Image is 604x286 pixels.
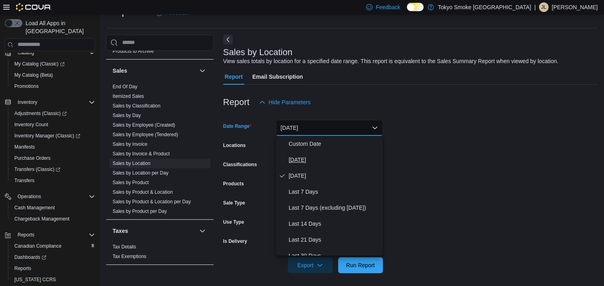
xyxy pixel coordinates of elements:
div: Jennifer Lamont [539,2,549,12]
span: Transfers (Classic) [14,166,60,173]
a: Adjustments (Classic) [8,108,98,119]
button: Reports [14,230,38,240]
a: Dashboards [8,252,98,263]
a: Manifests [11,142,38,152]
button: Run Report [338,257,383,273]
span: Sales by Product & Location per Day [113,199,191,205]
span: Export [293,257,328,273]
a: Inventory Count [11,120,51,129]
span: My Catalog (Classic) [14,61,65,67]
button: Reports [8,263,98,274]
a: Itemized Sales [113,93,144,99]
h3: Sales by Location [223,48,293,57]
button: Inventory [2,97,98,108]
a: Chargeback Management [11,214,73,224]
span: Inventory [14,97,95,107]
div: Taxes [106,242,214,264]
a: Inventory Manager (Classic) [11,131,83,141]
a: My Catalog (Beta) [11,70,56,80]
a: Products to Archive [113,48,154,54]
label: Date Range [223,123,252,129]
span: Run Report [346,261,375,269]
a: Adjustments (Classic) [11,109,70,118]
a: Transfers [11,176,38,185]
a: Sales by Employee (Tendered) [113,132,178,137]
span: Tax Details [113,244,136,250]
span: Report [225,69,243,85]
span: Load All Apps in [GEOGRAPHIC_DATA] [22,19,95,35]
button: Manifests [8,141,98,153]
button: Sales [113,67,196,75]
a: Sales by Location per Day [113,170,168,176]
span: Sales by Product & Location [113,189,173,195]
span: Last 14 Days [289,219,380,228]
a: Sales by Product [113,180,149,185]
label: Products [223,181,244,187]
p: [PERSON_NAME] [552,2,598,12]
input: Dark Mode [407,3,424,11]
a: Sales by Day [113,113,141,118]
button: My Catalog (Beta) [8,70,98,81]
span: Last 21 Days [289,235,380,244]
span: Catalog [18,50,34,56]
span: Dashboards [14,254,46,260]
button: Inventory Count [8,119,98,130]
span: Sales by Invoice [113,141,147,147]
a: My Catalog (Classic) [11,59,68,69]
span: [DATE] [289,171,380,181]
a: Tax Exemptions [113,254,147,259]
span: [DATE] [289,155,380,165]
button: Next [223,35,233,44]
span: Adjustments (Classic) [14,110,67,117]
button: Taxes [113,227,196,235]
label: Sale Type [223,200,245,206]
span: Purchase Orders [11,153,95,163]
span: Washington CCRS [11,275,95,284]
label: Locations [223,142,246,149]
span: [US_STATE] CCRS [14,276,56,283]
span: My Catalog (Beta) [11,70,95,80]
a: Tax Details [113,244,136,250]
span: Email Subscription [252,69,303,85]
button: Operations [14,192,44,201]
h3: Taxes [113,227,128,235]
span: Sales by Employee (Tendered) [113,131,178,138]
a: Sales by Classification [113,103,160,109]
span: Manifests [11,142,95,152]
a: Promotions [11,81,42,91]
span: Inventory Manager (Classic) [14,133,80,139]
button: Cash Management [8,202,98,213]
div: Sales [106,82,214,219]
label: Is Delivery [223,238,247,244]
label: Classifications [223,161,257,168]
a: Dashboards [11,252,50,262]
a: Transfers (Classic) [11,165,63,174]
span: Promotions [11,81,95,91]
span: Last 7 Days [289,187,380,197]
span: Feedback [376,3,400,11]
a: Purchase Orders [11,153,54,163]
button: [US_STATE] CCRS [8,274,98,285]
button: [DATE] [276,120,383,136]
span: Chargeback Management [11,214,95,224]
span: Last 30 Days [289,251,380,260]
span: Inventory Count [11,120,95,129]
span: Reports [11,264,95,273]
a: End Of Day [113,84,137,89]
span: My Catalog (Beta) [14,72,53,78]
span: Last 7 Days (excluding [DATE]) [289,203,380,213]
span: Promotions [14,83,39,89]
span: Operations [14,192,95,201]
a: Inventory Manager (Classic) [8,130,98,141]
span: Dashboards [11,252,95,262]
span: Sales by Employee (Created) [113,122,175,128]
button: Catalog [14,48,37,58]
span: Sales by Invoice & Product [113,151,170,157]
a: Sales by Location [113,161,151,166]
div: Select listbox [276,136,383,256]
label: Use Type [223,219,244,225]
